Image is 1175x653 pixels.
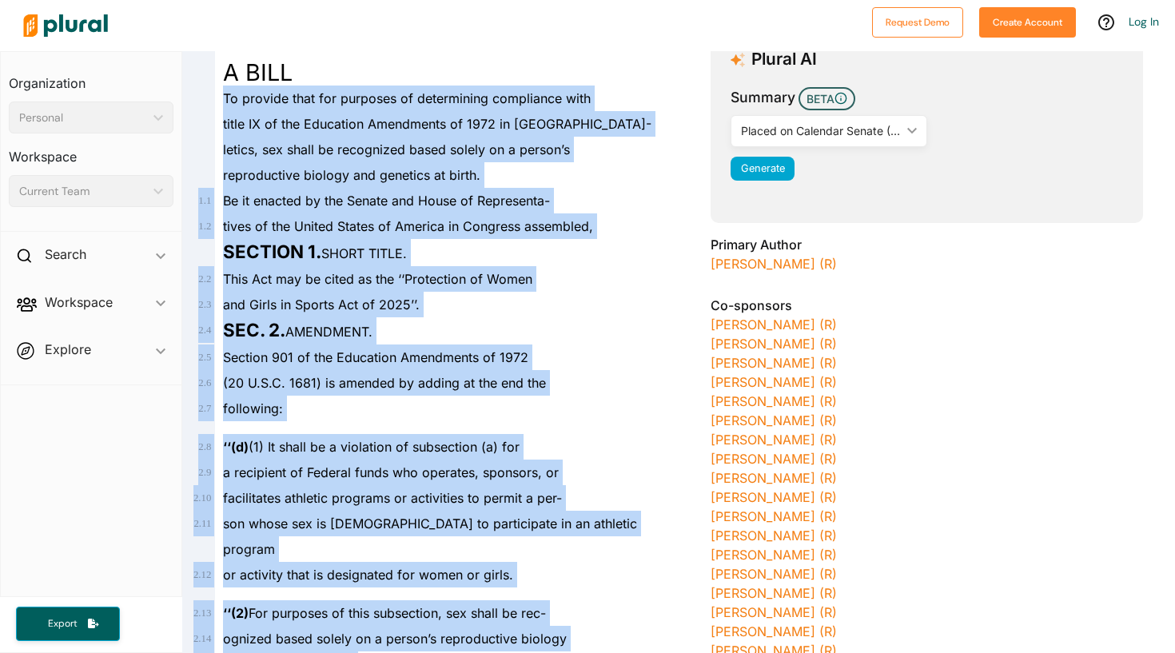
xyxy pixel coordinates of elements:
[711,451,837,467] a: [PERSON_NAME] (R)
[731,87,795,108] h3: Summary
[198,352,211,363] span: 2 . 5
[223,400,283,416] span: following:
[198,273,211,285] span: 2 . 2
[223,58,293,86] span: A BILL
[198,441,211,452] span: 2 . 8
[711,547,837,563] a: [PERSON_NAME] (R)
[198,221,211,232] span: 1 . 2
[193,492,211,504] span: 2 . 10
[9,133,173,169] h3: Workspace
[711,528,837,544] a: [PERSON_NAME] (R)
[198,299,211,310] span: 2 . 3
[193,633,211,644] span: 2 . 14
[223,218,593,234] span: tives of the United States of America in Congress assembled,
[711,296,1143,315] h3: Co-sponsors
[711,412,837,428] a: [PERSON_NAME] (R)
[223,319,285,340] strong: SEC. 2.
[45,245,86,263] h2: Search
[751,50,817,70] h3: Plural AI
[223,605,546,621] span: For purposes of this subsection, sex shall be rec-
[223,297,420,313] span: and Girls in Sports Act of 2025’’.
[711,623,837,639] a: [PERSON_NAME] (R)
[223,116,651,132] span: title IX of the Education Amendments of 1972 in [GEOGRAPHIC_DATA]-
[223,631,567,647] span: ognized based solely on a person’s reproductive biology
[223,439,249,455] strong: ‘‘(d)
[711,470,837,486] a: [PERSON_NAME] (R)
[223,90,591,106] span: To provide that for purposes of determining compliance with
[198,403,211,414] span: 2 . 7
[711,585,837,601] a: [PERSON_NAME] (R)
[731,157,795,181] button: Generate
[9,60,173,95] h3: Organization
[799,87,855,110] span: BETA
[711,604,837,620] a: [PERSON_NAME] (R)
[198,195,211,206] span: 1 . 1
[741,162,785,174] span: Generate
[223,567,513,583] span: or activity that is designated for women or girls.
[223,141,570,157] span: letics, sex shall be recognized based solely on a person’s
[223,464,559,480] span: a recipient of Federal funds who operates, sponsors, or
[711,355,837,371] a: [PERSON_NAME] (R)
[711,235,1143,254] h3: Primary Author
[198,377,211,388] span: 2 . 6
[872,13,963,30] a: Request Demo
[741,122,900,139] div: Placed on Calendar Senate ([DATE])
[1129,14,1159,29] a: Log In
[223,439,520,455] span: (1) It shall be a violation of subsection (a) for
[223,490,562,506] span: facilitates athletic programs or activities to permit a per-
[223,245,407,261] span: SHORT TITLE.
[711,393,837,409] a: [PERSON_NAME] (R)
[223,193,550,209] span: Be it enacted by the Senate and House of Representa-
[223,167,480,183] span: reproductive biology and genetics at birth.
[19,109,147,126] div: Personal
[19,183,147,200] div: Current Team
[223,375,546,391] span: (20 U.S.C. 1681) is amended by adding at the end the
[223,271,532,287] span: This Act may be cited as the ‘‘Protection of Women
[711,256,837,272] a: [PERSON_NAME] (R)
[37,617,88,631] span: Export
[198,325,211,336] span: 2 . 4
[711,489,837,505] a: [PERSON_NAME] (R)
[979,13,1076,30] a: Create Account
[711,336,837,352] a: [PERSON_NAME] (R)
[198,467,211,478] span: 2 . 9
[193,569,211,580] span: 2 . 12
[193,607,211,619] span: 2 . 13
[193,518,211,529] span: 2 . 11
[979,7,1076,38] button: Create Account
[16,607,120,641] button: Export
[223,605,249,621] strong: ‘‘(2)
[223,241,321,262] strong: SECTION 1.
[711,317,837,332] a: [PERSON_NAME] (R)
[711,566,837,582] a: [PERSON_NAME] (R)
[223,324,372,340] span: AMENDMENT.
[711,508,837,524] a: [PERSON_NAME] (R)
[223,349,528,365] span: Section 901 of the Education Amendments of 1972
[711,374,837,390] a: [PERSON_NAME] (R)
[223,516,637,557] span: son whose sex is [DEMOGRAPHIC_DATA] to participate in an athletic program
[872,7,963,38] button: Request Demo
[711,432,837,448] a: [PERSON_NAME] (R)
